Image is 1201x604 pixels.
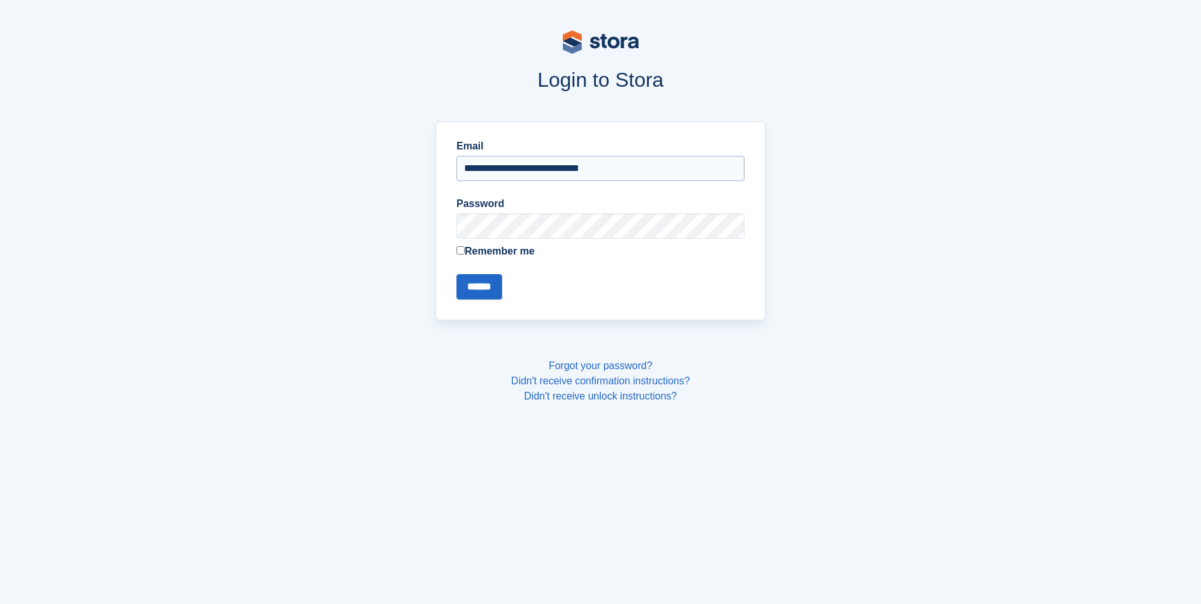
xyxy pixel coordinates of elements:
label: Email [456,139,745,154]
label: Password [456,196,745,211]
a: Forgot your password? [549,360,653,371]
input: Remember me [456,246,465,255]
h1: Login to Stora [194,68,1007,91]
label: Remember me [456,244,745,259]
a: Didn't receive unlock instructions? [524,391,677,401]
img: stora-logo-53a41332b3708ae10de48c4981b4e9114cc0af31d8433b30ea865607fb682f29.svg [563,30,639,54]
a: Didn't receive confirmation instructions? [511,375,689,386]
